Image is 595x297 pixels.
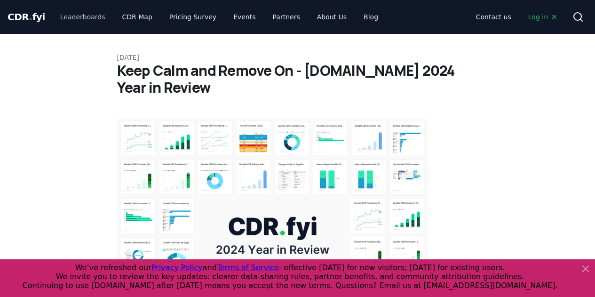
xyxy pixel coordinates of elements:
span: CDR fyi [8,11,45,23]
a: CDR Map [115,8,160,25]
a: CDR.fyi [8,10,45,24]
p: [DATE] [117,53,478,62]
a: Partners [265,8,308,25]
a: Log in [521,8,565,25]
a: Pricing Survey [162,8,224,25]
span: Log in [528,12,557,22]
a: About Us [309,8,354,25]
a: Leaderboards [53,8,113,25]
a: Blog [356,8,386,25]
a: Events [226,8,263,25]
a: Contact us [468,8,519,25]
nav: Main [468,8,565,25]
nav: Main [53,8,386,25]
span: . [29,11,32,23]
h1: Keep Calm and Remove On - [DOMAIN_NAME] 2024 Year in Review [117,62,478,96]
